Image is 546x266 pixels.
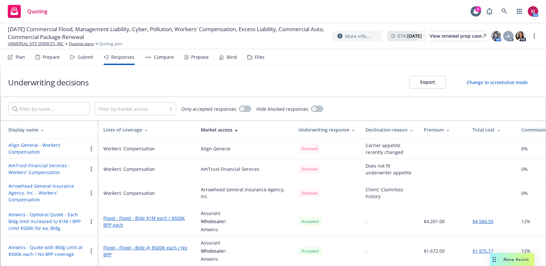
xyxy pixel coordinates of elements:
[467,79,528,86] div: Change to screenshot mode
[298,145,321,153] div: Declined
[103,190,155,196] div: Workers' Compensation
[111,55,135,60] div: Responses
[227,55,237,60] div: Bind
[298,189,321,197] div: Declined
[409,76,446,89] button: Export
[521,218,530,225] span: 12%
[8,126,93,133] div: Display name
[483,5,496,18] a: Report a Bug
[366,186,413,200] div: Client: Claim/loss history
[475,6,481,12] div: 6
[181,106,236,112] span: Only accepted responses
[473,218,493,225] button: $4,584.59
[8,211,87,232] button: Amwins - Optional Quote - Each Bldg limit increased to $1M / BPP Limit $500K for ea, Bldg.
[8,41,64,47] a: UNIVERSAL SITE SERVICES, INC
[521,190,528,196] span: 0%
[424,126,462,133] div: Premium
[43,55,60,60] div: Prepare
[345,33,370,40] span: More info...
[366,162,413,176] div: Does not fit underwriter appetite
[103,126,190,133] div: Lines of coverage
[191,55,209,60] div: Propose
[430,31,486,41] a: View renewal prep case
[513,5,526,18] a: Switch app
[521,145,528,152] span: 0%
[201,226,227,233] div: Amwins
[154,55,174,60] div: Compare
[298,247,322,255] div: Accepted
[398,32,422,39] span: ETA :
[366,142,413,156] div: Carrier appetite recently changed
[473,247,493,254] button: $1,975.17
[27,9,47,14] span: Quoting
[366,218,367,225] div: -
[507,33,510,40] span: A
[5,2,50,20] a: Quoting
[298,217,322,225] div: Accepted
[8,25,327,41] span: [DATE] Commercial Flood, Management Liability, Cyber, Pollution, Workers' Compensation, Excess Li...
[8,244,87,258] button: Amwins - Quote with Bldg Limit at $500K each / No BPP coverage
[201,239,227,246] div: Assurant
[69,41,94,47] a: Quoting plans
[201,247,227,254] div: Wholesaler:
[332,31,382,42] button: More info...
[498,5,511,18] a: Search
[103,166,155,172] div: Workers' Compensation
[491,31,501,41] img: photo
[298,144,321,153] span: Declined
[201,126,288,133] div: Market access
[490,253,534,266] button: Nova Assist
[490,253,498,266] div: Drag to move
[201,256,227,262] div: Amwins
[456,76,538,89] button: Change to screenshot mode
[515,31,526,41] img: photo
[8,162,87,176] button: AmTrust Financial Services - Workers' Compensation
[201,186,288,200] div: Arrowhead General Insurance Agency, Inc.
[366,247,367,254] div: -
[530,32,538,40] a: more
[8,77,88,88] h1: Underwriting decisions
[103,215,190,228] a: Flood - Flood - Bldg $1M each / $500K BPP each
[424,247,445,254] div: $1,672.00
[201,210,227,217] div: Assurant
[201,166,259,172] div: AmTrust Financial Services
[16,55,25,60] div: Plan
[424,218,445,225] div: $4,201.00
[8,102,90,115] input: Filter by name...
[528,6,538,17] img: photo
[256,106,308,112] span: Hide blocked responses
[298,165,321,173] div: Declined
[255,55,265,60] div: Files
[78,55,93,60] div: Submit
[473,126,511,133] div: Total cost
[8,183,87,203] button: Arrowhead General Insurance Agency, Inc. - Workers' Compensation
[521,247,530,254] span: 12%
[8,142,87,155] button: Align General - Workers' Compensation
[99,41,122,47] span: Quoting plan
[298,126,355,133] div: Underwriting response
[407,33,422,39] strong: [DATE]
[366,126,413,133] div: Declination reason
[103,145,155,152] div: Workers' Compensation
[201,218,227,225] div: Wholesaler:
[201,145,230,152] div: Align General
[521,166,528,172] span: 0%
[103,244,190,258] a: Flood - Flood - Bldg @ $500K each / No BPP
[503,257,529,262] span: Nova Assist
